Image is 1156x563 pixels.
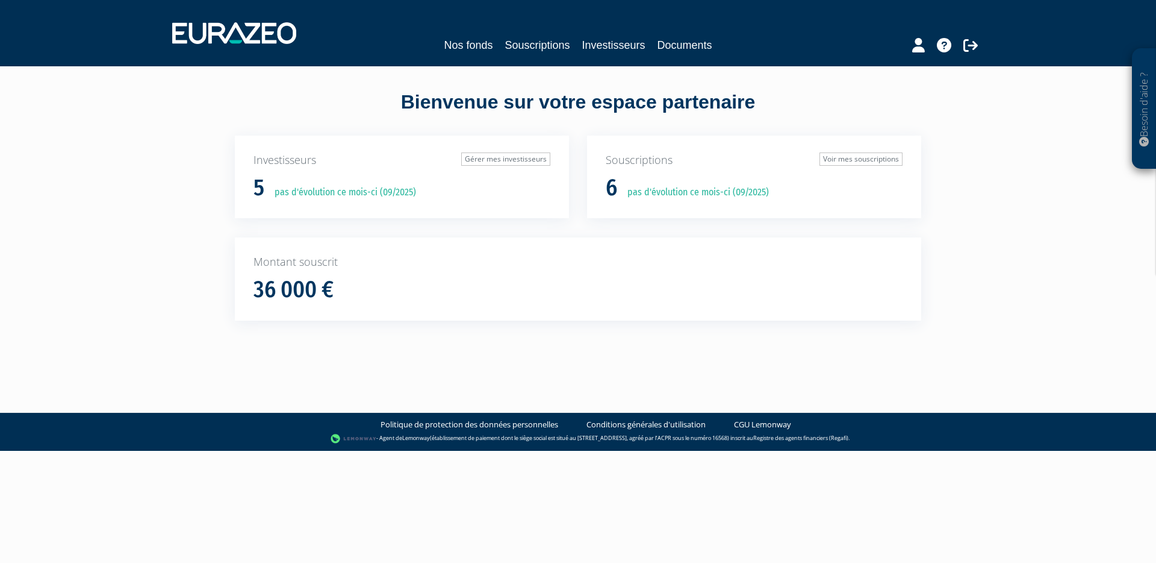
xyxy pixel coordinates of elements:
img: 1732889491-logotype_eurazeo_blanc_rvb.png [172,22,296,44]
a: Lemonway [402,434,430,442]
img: logo-lemonway.png [331,433,377,445]
a: CGU Lemonway [734,419,791,430]
p: Investisseurs [253,153,550,168]
a: Nos fonds [444,37,493,54]
p: Souscriptions [606,153,903,168]
a: Conditions générales d'utilisation [586,419,706,430]
p: pas d'évolution ce mois-ci (09/2025) [266,186,416,200]
a: Gérer mes investisseurs [461,153,550,166]
h1: 36 000 € [253,277,334,303]
div: Bienvenue sur votre espace partenaire [226,89,930,136]
p: pas d'évolution ce mois-ci (09/2025) [619,186,769,200]
h1: 5 [253,175,264,201]
a: Souscriptions [505,37,570,54]
a: Politique de protection des données personnelles [381,419,558,430]
a: Documents [657,37,712,54]
p: Besoin d'aide ? [1137,55,1151,163]
a: Registre des agents financiers (Regafi) [753,434,848,442]
div: - Agent de (établissement de paiement dont le siège social est situé au [STREET_ADDRESS], agréé p... [12,433,1144,445]
h1: 6 [606,175,617,201]
a: Investisseurs [582,37,645,54]
p: Montant souscrit [253,254,903,270]
a: Voir mes souscriptions [819,153,903,166]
